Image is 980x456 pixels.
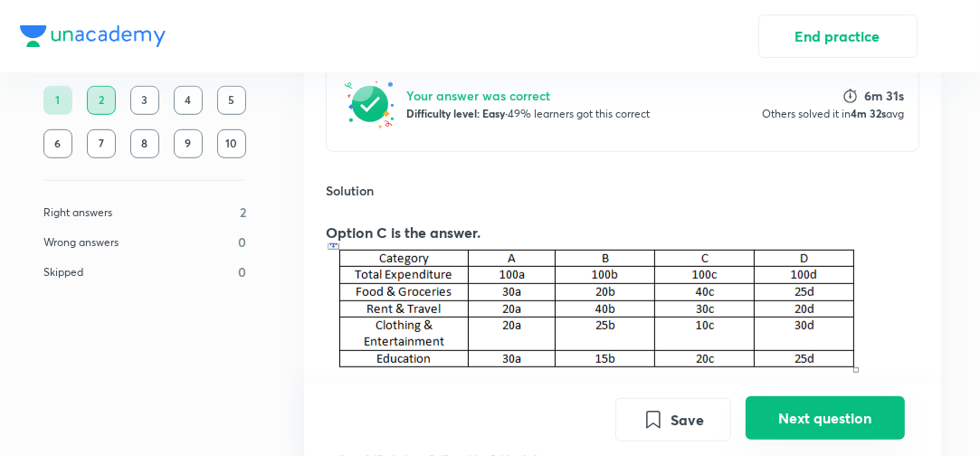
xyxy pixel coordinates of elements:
[326,223,480,242] strong: Option C is the answer.
[217,86,246,115] div: 5
[762,105,904,122] p: Others solved it in avg
[326,181,919,200] h5: Solution
[406,105,650,122] p: 49% learners got this correct
[130,86,159,115] div: 3
[240,203,246,222] p: 2
[174,86,203,115] div: 4
[238,233,246,252] p: 0
[238,262,246,281] p: 0
[341,75,399,133] img: right
[615,398,731,442] button: Save
[746,396,905,440] button: Next question
[43,234,119,251] p: Wrong answers
[20,25,166,47] img: Company Logo
[406,86,650,105] h5: Your answer was correct
[326,243,868,379] img: 12-06-20-12:30:04-PM
[43,204,112,221] p: Right answers
[43,86,72,115] div: 1
[43,129,72,158] div: 6
[87,86,116,115] div: 2
[864,87,904,104] strong: 6m 31s
[130,129,159,158] div: 8
[217,129,246,158] div: 10
[87,129,116,158] div: 7
[174,129,203,158] div: 9
[758,14,918,58] button: End practice
[406,106,508,120] strong: Difficulty level: Easy ·
[43,264,83,280] p: Skipped
[843,89,857,103] img: stopwatch icon
[851,106,886,120] strong: 4m 32s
